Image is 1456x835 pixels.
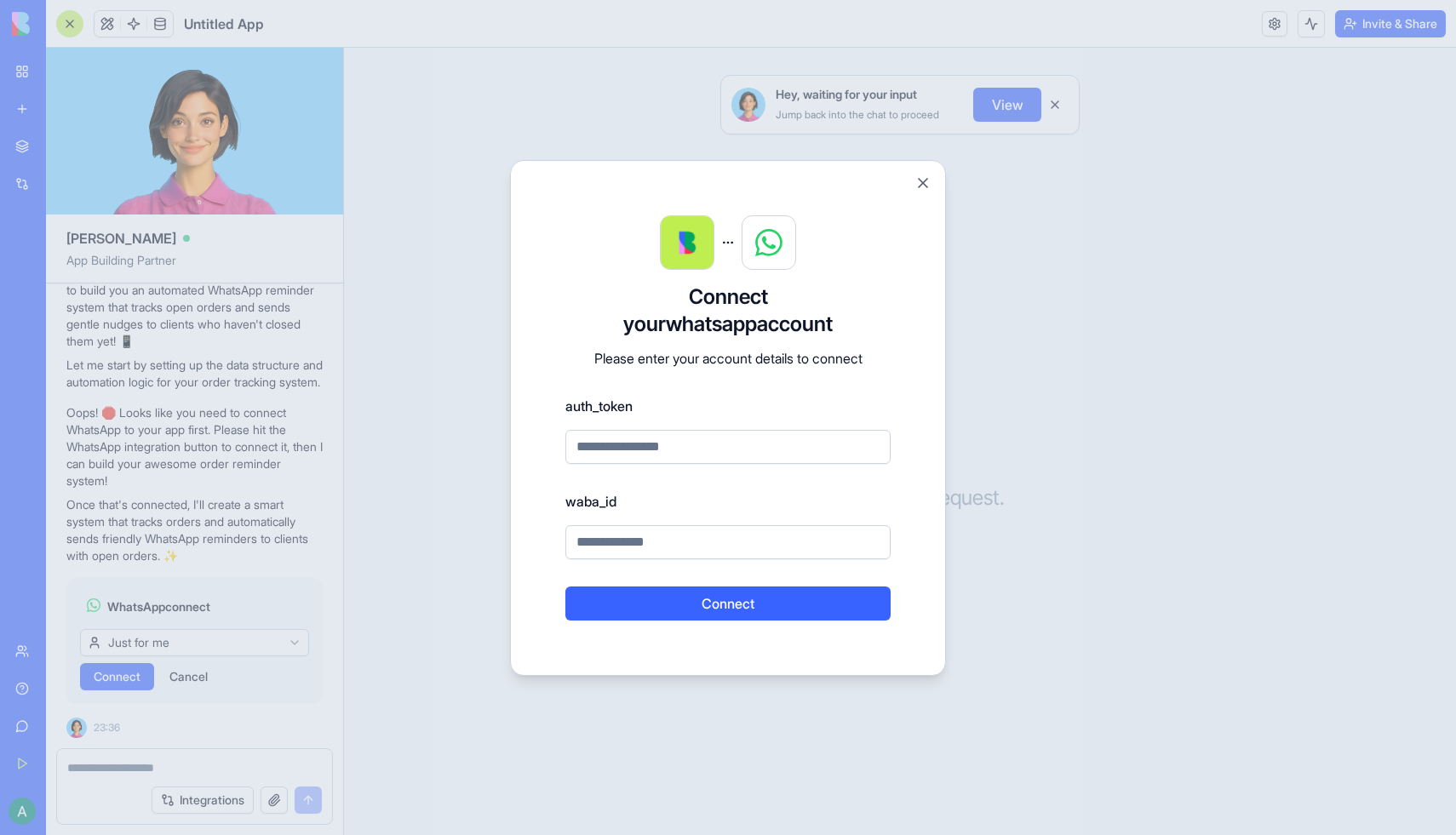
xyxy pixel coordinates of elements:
img: blocks [661,216,714,269]
label: waba_id [565,491,891,512]
p: Please enter your account details to connect [565,348,891,369]
button: Connect [565,586,891,621]
h3: Connect your whatsapp account [565,283,891,338]
img: whatsapp [755,229,782,256]
label: auth_token [565,396,891,416]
